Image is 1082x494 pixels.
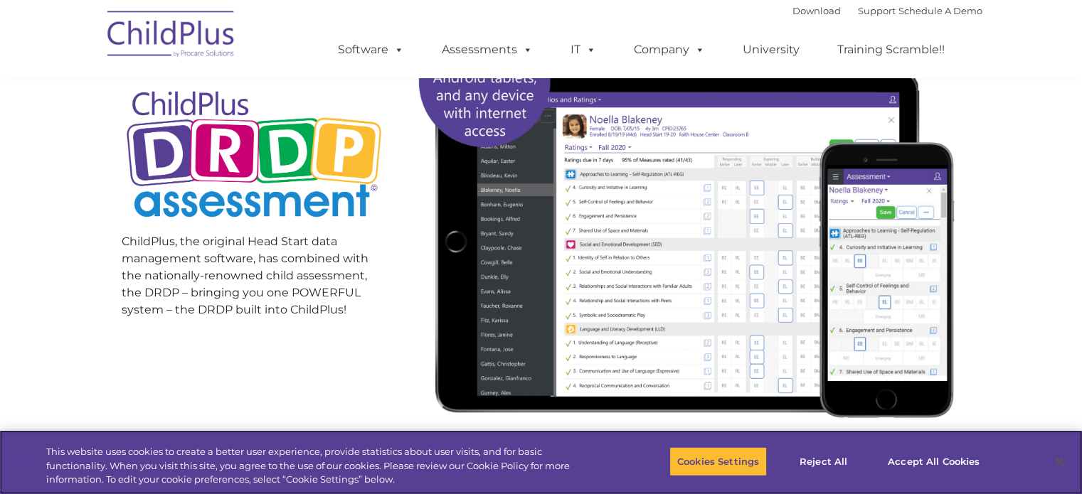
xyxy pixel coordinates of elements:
[728,36,814,64] a: University
[1044,446,1075,477] button: Close
[779,446,868,476] button: Reject All
[858,5,896,16] a: Support
[100,1,243,72] img: ChildPlus by Procare Solutions
[620,36,719,64] a: Company
[823,36,959,64] a: Training Scramble!!
[669,446,767,476] button: Cookies Settings
[324,36,418,64] a: Software
[880,446,987,476] button: Accept All Cookies
[792,5,982,16] font: |
[556,36,610,64] a: IT
[122,75,387,237] img: Copyright - DRDP Logo
[46,445,595,487] div: This website uses cookies to create a better user experience, provide statistics about user visit...
[122,235,368,316] span: ChildPlus, the original Head Start data management software, has combined with the nationally-ren...
[898,5,982,16] a: Schedule A Demo
[408,4,961,427] img: All-devices
[792,5,841,16] a: Download
[428,36,547,64] a: Assessments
